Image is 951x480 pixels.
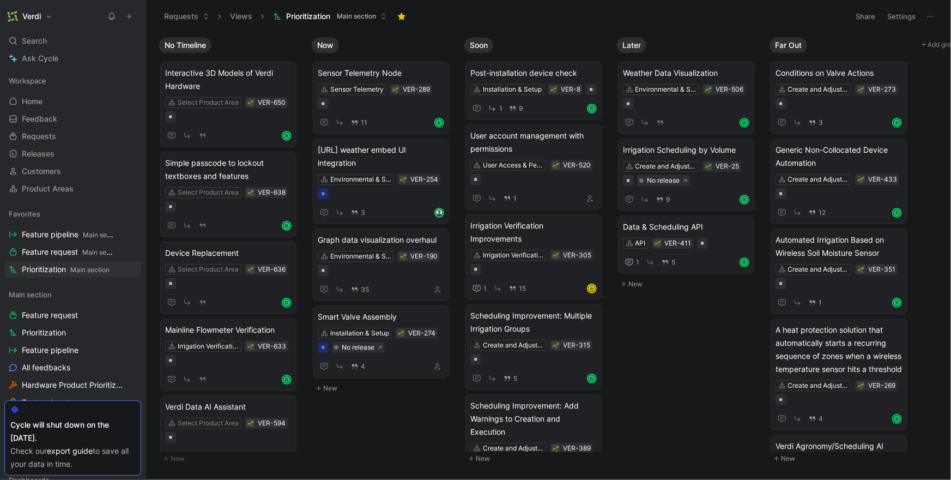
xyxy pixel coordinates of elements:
div: VER-25 [716,161,739,172]
a: Feature Inputs [4,394,141,411]
button: 🌱 [552,445,560,452]
div: No release [342,342,374,353]
img: 🌱 [392,87,399,93]
button: Soon [464,38,493,53]
a: Weather Data VisualizationEnvironmental & Soil Moisture DataR [618,62,754,134]
button: 4 [807,413,825,425]
div: R [741,119,748,127]
span: Mainline Flowmeter Verification [165,323,292,337]
div: Check our to save all your data in time. [10,445,135,471]
div: R [741,259,748,266]
div: LaterNew [613,33,765,296]
a: Requests [4,128,141,145]
div: Environmental & Soil Moisture Data [330,174,391,185]
div: R [893,209,901,217]
a: Feature request [4,307,141,323]
span: 15 [519,285,526,292]
a: Data & Scheduling APIAPI15R [618,215,754,274]
a: Feature requestMain section [4,244,141,260]
div: VER-411 [665,238,692,249]
div: A [588,285,596,292]
a: [URL] weather embed UI integrationEnvironmental & Soil Moisture Data3avatar [313,139,449,224]
span: Ask Cycle [22,52,58,65]
div: VER-433 [868,174,897,185]
img: 🌱 [655,241,661,247]
div: VER-8 [561,84,580,95]
span: Customers [22,166,61,177]
div: VER-273 [868,84,896,95]
span: Far Out [775,40,802,51]
a: export guide [47,446,93,455]
div: Irrigation Verification [178,341,239,352]
button: 🌱 [399,176,407,183]
span: 1 [636,259,639,266]
div: VER-520 [563,160,591,171]
span: 1 [483,285,487,292]
div: VER-274 [408,328,435,339]
button: 3 [349,207,367,219]
span: Verdi Agronomy/Scheduling AI Assistant [776,440,902,466]
div: NowNew [307,33,460,400]
div: VER-289 [403,84,430,95]
div: Create and Adjust Irrigation Schedules [788,264,849,275]
span: 3 [361,209,365,216]
button: 🌱 [392,86,399,93]
button: 1 [470,282,489,295]
div: R [435,119,443,127]
span: Main section [9,289,52,300]
span: Soon [470,40,488,51]
div: 🌱 [550,86,558,93]
button: VerdiVerdi [4,9,55,24]
div: User Access & Permissions [483,160,544,171]
div: VER-594 [258,418,286,429]
a: Simple passcode to lockout textboxes and featuresSelect Product AreaR [160,152,296,237]
div: VER-650 [258,97,286,108]
button: New [617,278,761,291]
span: Main section [337,11,376,22]
span: Later [622,40,641,51]
button: 🌱 [552,161,560,169]
div: VER-190 [410,251,438,262]
div: Select Product Area [178,418,239,429]
span: Automated Irrigation Based on Wireless Soil Moisture Sensor [776,233,902,260]
div: Search [4,33,141,49]
div: Create and Adjust Irrigation Schedules [635,161,696,172]
img: 🌱 [705,87,712,93]
button: 🌱 [857,382,865,389]
div: R [283,132,290,140]
span: 5 [671,259,675,266]
img: 🌱 [553,163,559,169]
button: Settings [882,9,920,24]
button: 🌱 [654,239,662,247]
button: New [312,382,456,395]
a: Device ReplacementSelect Product AreaR [160,242,296,314]
button: 🌱 [552,251,560,259]
span: Weather Data Visualization [623,67,749,80]
button: 🌱 [247,189,255,196]
button: Views [225,8,257,25]
button: PrioritizationMain section [268,8,392,25]
span: 9 [666,196,670,203]
img: 🌱 [247,344,254,350]
span: Now [317,40,334,51]
div: Environmental & Soil Moisture Data [330,251,391,262]
button: 1 [486,101,505,115]
a: Releases [4,146,141,162]
div: Far OutNew [765,33,918,471]
span: 4 [819,416,823,422]
span: Prioritization [22,327,66,338]
a: Generic Non-Collocated Device AutomationCreate and Adjust Irrigation Schedules12R [771,139,907,224]
img: avatar [435,209,443,217]
span: Interactive 3D Models of Verdi Hardware [165,67,292,93]
img: 🌱 [550,87,557,93]
span: Feature pipeline [22,345,78,356]
div: Sensor Telemetry [330,84,384,95]
button: 🌱 [247,343,255,350]
a: Sensor Telemetry NodeSensor Telemetry11R [313,62,449,134]
span: Feature pipeline [22,229,114,241]
img: 🌱 [247,421,254,427]
div: VER-636 [258,264,286,275]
